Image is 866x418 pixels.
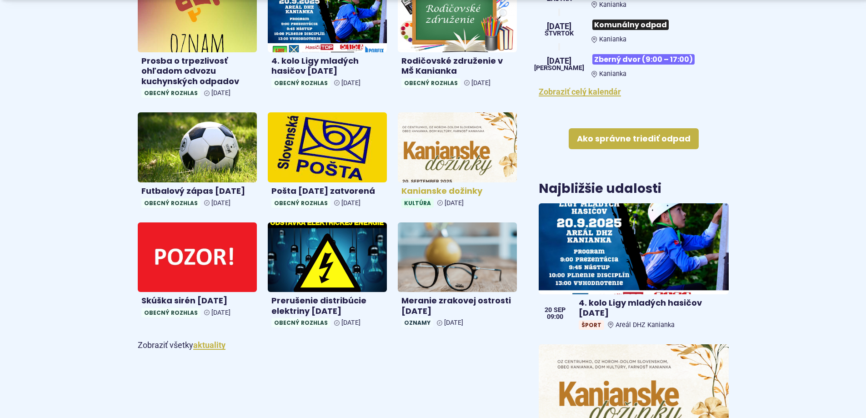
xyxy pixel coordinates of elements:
h4: 4. kolo Ligy mladých hasičov [DATE] [579,298,725,318]
h4: Meranie zrakovej ostrosti [DATE] [401,296,513,316]
h4: Prerušenie distribúcie elektriny [DATE] [271,296,383,316]
span: Kanianka [599,70,626,78]
a: Kanianske dožinky Kultúra [DATE] [398,112,517,211]
h4: Skúška sirén [DATE] [141,296,253,306]
span: [DATE] [211,89,230,97]
span: 20 [545,307,552,313]
span: Zberný dvor (9:00 – 17:00) [592,54,695,65]
span: [DATE] [211,199,230,207]
span: Oznamy [401,318,433,327]
span: Kanianka [599,1,626,9]
span: Obecný rozhlas [141,308,200,317]
a: Zobraziť všetky aktuality [193,340,225,350]
a: Futbalový zápas [DATE] Obecný rozhlas [DATE] [138,112,257,211]
span: Areál DHZ Kanianka [616,321,675,329]
h4: Futbalový zápas [DATE] [141,186,253,196]
span: [DATE] [211,309,230,317]
span: Obecný rozhlas [271,318,330,327]
h4: 4. kolo Ligy mladých hasičov [DATE] [271,56,383,76]
span: [DATE] [341,319,360,327]
h4: Kanianske dožinky [401,186,513,196]
span: [DATE] [534,57,584,65]
h4: Rodičovské združenie v MŠ Kanianka [401,56,513,76]
a: Zberný dvor (9:00 – 17:00) Kanianka [DATE] [PERSON_NAME] [539,50,728,78]
span: [DATE] [445,199,464,207]
span: Obecný rozhlas [271,78,330,88]
p: Zobraziť všetky [138,338,517,353]
span: [DATE] [471,79,491,87]
span: [DATE] [545,22,574,30]
a: Zobraziť celý kalendár [539,87,621,96]
span: Obecný rozhlas [141,88,200,98]
a: Prerušenie distribúcie elektriny [DATE] Obecný rozhlas [DATE] [268,222,387,332]
h4: Prosba o trpezlivosť ohľadom odvozu kuchynských odpadov [141,56,253,87]
a: Skúška sirén [DATE] Obecný rozhlas [DATE] [138,222,257,321]
span: Obecný rozhlas [141,198,200,208]
span: Kultúra [401,198,434,208]
span: sep [554,307,566,313]
span: Kanianka [599,35,626,43]
span: [DATE] [341,199,360,207]
a: 4. kolo Ligy mladých hasičov [DATE] ŠportAreál DHZ Kanianka 20 sep 09:00 [539,203,728,333]
span: Šport [579,320,604,330]
a: Pošta [DATE] zatvorená Obecný rozhlas [DATE] [268,112,387,211]
span: [DATE] [444,319,463,327]
span: 09:00 [545,314,566,320]
h3: Najbližšie udalosti [539,182,661,196]
span: Obecný rozhlas [271,198,330,208]
span: Komunálny odpad [592,20,669,30]
a: Komunálny odpad Kanianka [DATE] štvrtok [539,16,728,43]
span: [PERSON_NAME] [534,65,584,71]
span: [DATE] [341,79,360,87]
a: Ako správne triediť odpad [569,128,699,149]
a: Meranie zrakovej ostrosti [DATE] Oznamy [DATE] [398,222,517,332]
span: Obecný rozhlas [401,78,461,88]
h4: Pošta [DATE] zatvorená [271,186,383,196]
span: štvrtok [545,30,574,37]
